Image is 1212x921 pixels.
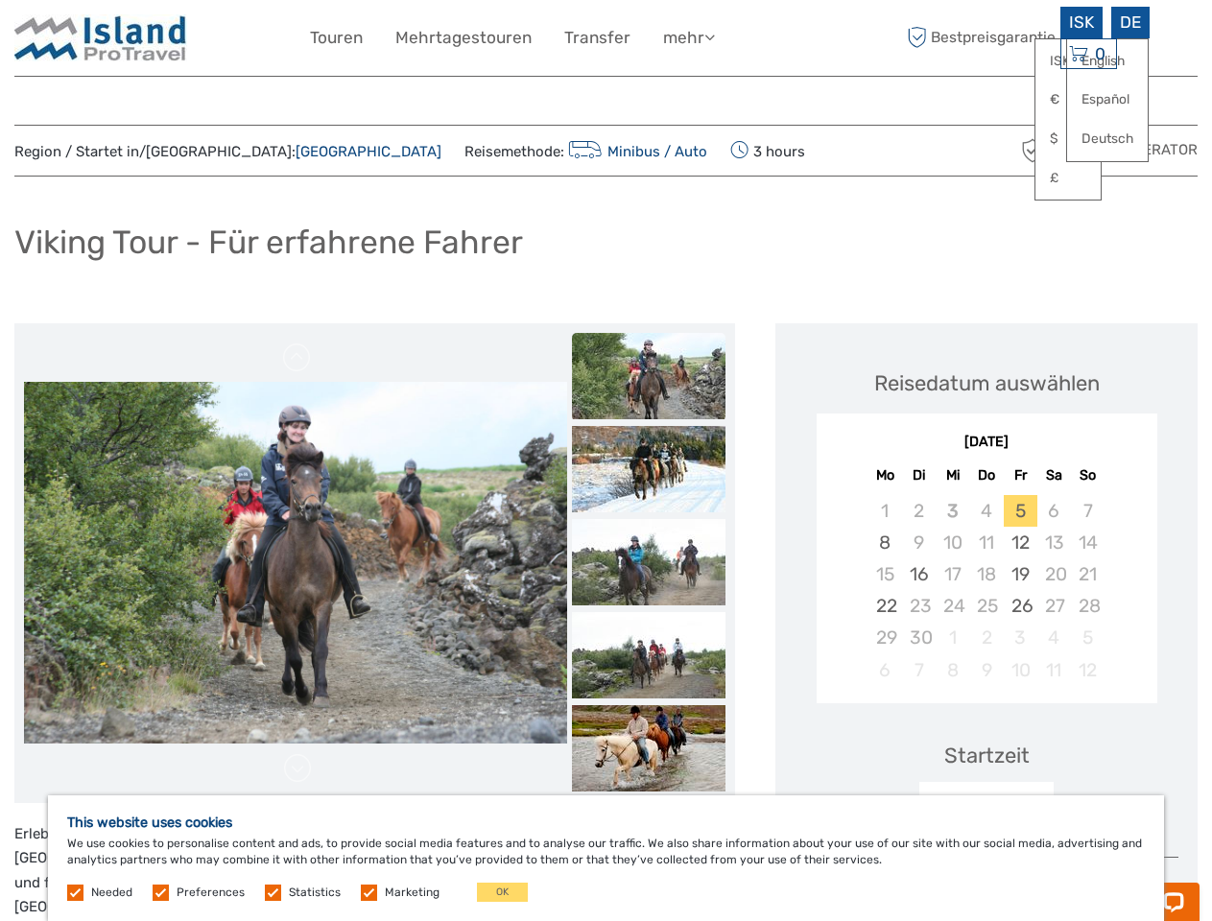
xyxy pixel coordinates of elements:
div: Not available Samstag, 11. Oktober 2025 [1037,654,1071,686]
div: Not available Sonntag, 14. September 2025 [1071,527,1105,558]
div: Not available Mittwoch, 17. September 2025 [936,558,969,590]
h1: Viking Tour - Für erfahrene Fahrer [14,223,523,262]
img: 4225c99699f1433fb5b8712ed31c607a_slider_thumbnail.jpg [572,612,725,698]
div: Reisedatum auswählen [874,368,1100,398]
div: Mo [868,462,902,488]
div: Not available Donnerstag, 9. Oktober 2025 [969,654,1003,686]
div: Choose Montag, 22. September 2025 [868,590,902,622]
div: Not available Mittwoch, 10. September 2025 [936,527,969,558]
img: verified_operator_grey_128.png [1017,135,1048,166]
div: Startzeit [944,741,1030,770]
div: Not available Montag, 29. September 2025 [868,622,902,653]
div: Not available Mittwoch, 24. September 2025 [936,590,969,622]
a: ISK [1035,44,1101,79]
div: Di [902,462,936,488]
img: 2021241d0c594ad899d2d21e056f52fe_main_slider.jpg [24,382,567,744]
div: Not available Samstag, 4. Oktober 2025 [1037,622,1071,653]
div: Not available Dienstag, 9. September 2025 [902,527,936,558]
div: Not available Freitag, 10. Oktober 2025 [1004,654,1037,686]
div: Not available Samstag, 20. September 2025 [1037,558,1071,590]
div: Not available Donnerstag, 2. Oktober 2025 [969,622,1003,653]
div: Not available Dienstag, 2. September 2025 [902,495,936,527]
div: Not available Donnerstag, 11. September 2025 [969,527,1003,558]
div: Not available Dienstag, 7. Oktober 2025 [902,654,936,686]
div: Not available Samstag, 13. September 2025 [1037,527,1071,558]
div: Choose Freitag, 12. September 2025 [1004,527,1037,558]
div: Not available Dienstag, 23. September 2025 [902,590,936,622]
div: Not available Sonntag, 28. September 2025 [1071,590,1105,622]
a: £ [1035,161,1101,196]
span: ISK [1069,12,1094,32]
div: Not available Freitag, 3. Oktober 2025 [1004,622,1037,653]
div: Not available Dienstag, 30. September 2025 [902,622,936,653]
a: € [1035,83,1101,117]
p: Chat now [27,34,217,49]
div: [DATE] [817,433,1157,453]
div: DE [1111,7,1150,38]
div: Not available Mittwoch, 3. September 2025 [936,495,969,527]
a: Español [1067,83,1148,117]
a: $ [1035,122,1101,156]
label: Marketing [385,885,440,901]
span: 0 [1092,44,1108,63]
a: Deutsch [1067,122,1148,156]
div: Not available Montag, 6. Oktober 2025 [868,654,902,686]
div: Not available Donnerstag, 25. September 2025 [969,590,1003,622]
div: Not available Sonntag, 7. September 2025 [1071,495,1105,527]
div: Not available Sonntag, 21. September 2025 [1071,558,1105,590]
div: month 2025-09 [822,495,1151,686]
div: 13:00 [919,782,1054,826]
div: Choose Montag, 8. September 2025 [868,527,902,558]
img: e4c50e94735e430cb725e746de176175_slider_thumbnail.jpg [572,519,725,605]
div: Not available Sonntag, 5. Oktober 2025 [1071,622,1105,653]
button: OK [477,883,528,902]
div: Not available Donnerstag, 18. September 2025 [969,558,1003,590]
div: Choose Freitag, 5. September 2025 [1004,495,1037,527]
img: 5dafbb8d6822410593c08092acf2f03a_slider_thumbnail.jpg [572,426,725,512]
button: Open LiveChat chat widget [221,30,244,53]
span: Region / Startet in/[GEOGRAPHIC_DATA]: [14,142,441,162]
img: Iceland ProTravel [14,14,187,61]
a: Touren [310,24,363,52]
div: Do [969,462,1003,488]
img: 2021241d0c594ad899d2d21e056f52fe_slider_thumbnail.jpg [572,333,725,419]
div: Mi [936,462,969,488]
div: Not available Mittwoch, 8. Oktober 2025 [936,654,969,686]
div: Not available Mittwoch, 1. Oktober 2025 [936,622,969,653]
div: Sa [1037,462,1071,488]
div: Choose Dienstag, 16. September 2025 [902,558,936,590]
span: Reisemethode: [464,137,707,164]
div: We use cookies to personalise content and ads, to provide social media features and to analyse ou... [48,795,1164,921]
p: Erleben Sie die Vielseitigkeit des Islandpferdes und erkunden Sie direkt von unseren Ställen in [... [14,822,735,920]
span: 3 hours [730,137,805,164]
div: Choose Freitag, 19. September 2025 [1004,558,1037,590]
div: Not available Samstag, 27. September 2025 [1037,590,1071,622]
div: Not available Montag, 1. September 2025 [868,495,902,527]
div: Not available Samstag, 6. September 2025 [1037,495,1071,527]
div: Not available Sonntag, 12. Oktober 2025 [1071,654,1105,686]
img: 4fcd0aedc3a2428ebf5dc83ba51f0b71_slider_thumbnail.jpg [572,705,725,791]
h5: This website uses cookies [67,815,1145,831]
div: Choose Freitag, 26. September 2025 [1004,590,1037,622]
a: Transfer [564,24,630,52]
span: Bestpreisgarantie [902,22,1057,54]
label: Preferences [177,885,245,901]
div: So [1071,462,1105,488]
div: Fr [1004,462,1037,488]
label: Statistics [289,885,341,901]
label: Needed [91,885,132,901]
div: Not available Donnerstag, 4. September 2025 [969,495,1003,527]
a: mehr [663,24,715,52]
a: Minibus / Auto [564,143,707,160]
a: [GEOGRAPHIC_DATA] [296,143,441,160]
div: Not available Montag, 15. September 2025 [868,558,902,590]
a: Mehrtagestouren [395,24,532,52]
